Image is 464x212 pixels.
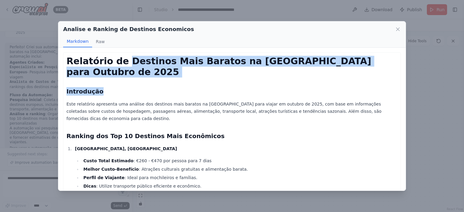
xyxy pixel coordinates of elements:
strong: Melhor Custo-Benefício [83,167,139,172]
li: : €260 - €470 por pessoa para 7 dias [82,157,398,164]
button: Markdown [63,36,92,47]
li: : Utilize transporte público eficiente e econômico. [82,182,398,190]
h2: Introdução [66,87,398,96]
strong: Dicas [83,184,96,188]
h1: Relatório de Destinos Mais Baratos na [GEOGRAPHIC_DATA] para Outubro de 2025 [66,56,398,78]
strong: Perfil de Viajante [83,175,124,180]
li: : Ideal para mochileiros e famílias. [82,174,398,181]
p: Este relatório apresenta uma análise dos destinos mais baratos na [GEOGRAPHIC_DATA] para viajar e... [66,100,398,122]
h2: Analise e Ranking de Destinos Economicos [63,25,194,33]
strong: [GEOGRAPHIC_DATA], [GEOGRAPHIC_DATA] [75,146,177,151]
li: : Atrações culturais gratuitas e alimentação barata. [82,166,398,173]
strong: Custo Total Estimado [83,158,134,163]
button: Raw [92,36,108,47]
h2: Ranking dos Top 10 Destinos Mais Econômicos [66,132,398,140]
